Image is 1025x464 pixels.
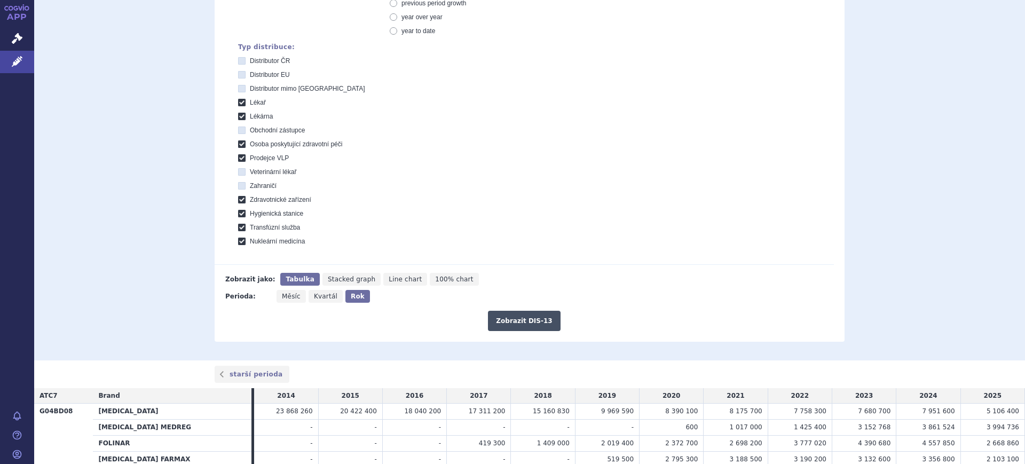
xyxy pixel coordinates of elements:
span: 3 777 020 [794,439,826,447]
td: 2015 [318,388,382,404]
span: Rok [351,293,365,300]
span: 600 [685,423,698,431]
span: Měsíc [282,293,301,300]
span: - [310,439,312,447]
span: - [503,455,505,463]
span: 2 372 700 [665,439,698,447]
span: 20 422 400 [340,407,377,415]
span: - [439,455,441,463]
span: 100% chart [435,276,473,283]
span: Nukleární medicína [250,238,305,245]
span: Tabulka [286,276,314,283]
span: - [310,455,312,463]
td: 2018 [511,388,575,404]
td: 2023 [832,388,896,404]
td: 2017 [447,388,511,404]
span: 3 188 500 [730,455,762,463]
th: [MEDICAL_DATA] MEDREG [93,420,251,436]
span: - [439,439,441,447]
span: Transfúzní služba [250,224,300,231]
td: 2021 [704,388,768,404]
span: 5 106 400 [987,407,1019,415]
th: [MEDICAL_DATA] [93,404,251,420]
span: 2 668 860 [987,439,1019,447]
th: FOLINAR [93,436,251,452]
span: 1 425 400 [794,423,826,431]
span: year over year [401,13,443,21]
span: Prodejce VLP [250,154,289,162]
td: 2020 [640,388,704,404]
td: 2025 [960,388,1024,404]
span: Distributor EU [250,71,290,78]
span: 8 175 700 [730,407,762,415]
span: year to date [401,27,435,35]
span: - [632,423,634,431]
td: 2014 [254,388,318,404]
span: - [375,455,377,463]
span: Zdravotnické zařízení [250,196,311,203]
span: 3 356 800 [922,455,955,463]
span: 1 017 000 [730,423,762,431]
span: 17 311 200 [469,407,506,415]
span: Zahraničí [250,182,277,190]
span: Lékárna [250,113,273,120]
span: Distributor mimo [GEOGRAPHIC_DATA] [250,85,365,92]
span: Hygienická stanice [250,210,303,217]
span: 7 680 700 [858,407,890,415]
span: - [375,423,377,431]
span: Osoba poskytující zdravotní péči [250,140,342,148]
span: 3 190 200 [794,455,826,463]
span: 2 698 200 [730,439,762,447]
span: Distributor ČR [250,57,290,65]
span: Kvartál [314,293,337,300]
td: 2022 [768,388,832,404]
div: Perioda: [225,290,271,303]
span: Brand [98,392,120,399]
span: Veterinární lékař [250,168,296,176]
span: - [310,423,312,431]
span: 15 160 830 [533,407,570,415]
span: 9 969 590 [601,407,634,415]
span: Obchodní zástupce [250,127,305,134]
td: 2024 [896,388,960,404]
div: Zobrazit jako: [225,273,275,286]
span: 3 861 524 [922,423,955,431]
td: 2019 [575,388,639,404]
span: - [439,423,441,431]
span: - [375,439,377,447]
span: - [567,423,569,431]
span: - [567,455,569,463]
a: starší perioda [215,366,289,383]
span: 4 557 850 [922,439,955,447]
span: 2 019 400 [601,439,634,447]
span: 1 409 000 [537,439,570,447]
span: Line chart [389,276,422,283]
span: 2 103 100 [987,455,1019,463]
span: 23 868 260 [276,407,313,415]
span: 8 390 100 [665,407,698,415]
span: 3 152 768 [858,423,890,431]
span: 3 994 736 [987,423,1019,431]
span: 519 500 [607,455,634,463]
span: Stacked graph [328,276,375,283]
span: 3 132 600 [858,455,890,463]
td: 2016 [382,388,446,404]
span: 419 300 [479,439,506,447]
span: 18 040 200 [404,407,441,415]
span: 7 951 600 [922,407,955,415]
button: Zobrazit DIS-13 [488,311,560,331]
span: 7 758 300 [794,407,826,415]
span: 2 795 300 [665,455,698,463]
span: ATC7 [40,392,58,399]
span: - [503,423,505,431]
div: Typ distribuce: [238,43,834,51]
span: Lékař [250,99,266,106]
span: 4 390 680 [858,439,890,447]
